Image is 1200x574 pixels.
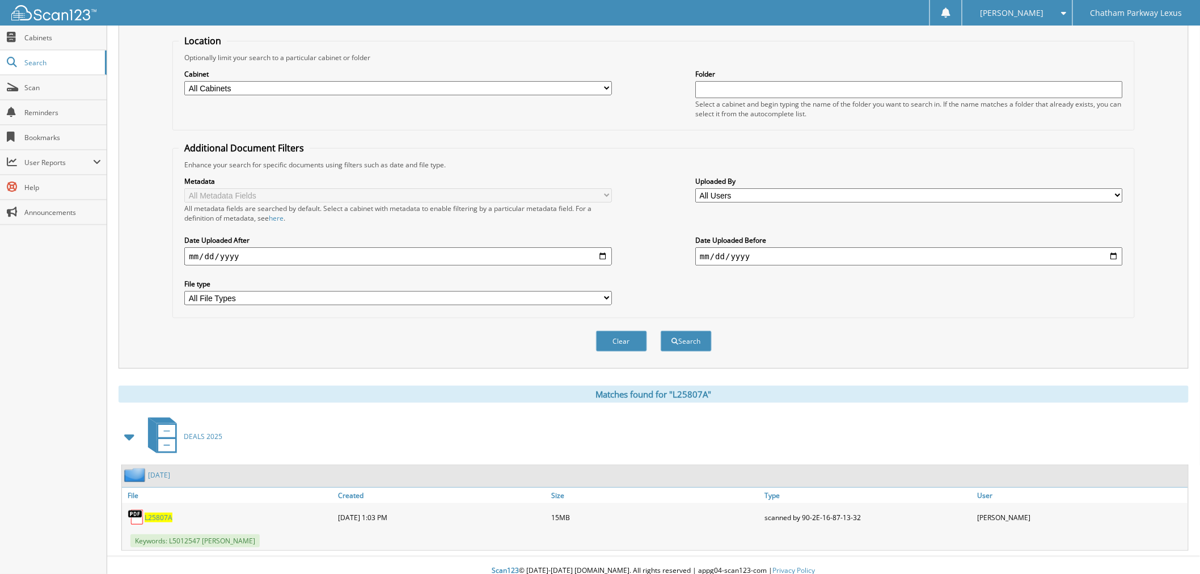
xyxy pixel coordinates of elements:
span: Help [24,183,101,192]
div: 15MB [548,506,762,529]
span: Bookmarks [24,133,101,142]
button: Clear [596,331,647,352]
div: Select a cabinet and begin typing the name of the folder you want to search in. If the name match... [695,99,1122,119]
span: Scan [24,83,101,92]
label: Date Uploaded After [184,235,611,245]
legend: Location [179,35,227,47]
label: Folder [695,69,1122,79]
label: File type [184,279,611,289]
a: [DATE] [148,470,170,480]
div: Matches found for "L25807A" [119,386,1189,403]
label: Cabinet [184,69,611,79]
a: User [975,488,1188,503]
span: User Reports [24,158,93,167]
span: Search [24,58,99,67]
a: File [122,488,335,503]
label: Date Uploaded Before [695,235,1122,245]
a: DEALS 2025 [141,414,222,459]
span: Announcements [24,208,101,217]
div: [PERSON_NAME] [975,506,1188,529]
div: [DATE] 1:03 PM [335,506,548,529]
a: Type [762,488,975,503]
img: PDF.png [128,509,145,526]
a: L25807A [145,513,172,522]
span: Keywords: L5012547 [PERSON_NAME] [130,534,260,547]
img: folder2.png [124,468,148,482]
span: DEALS 2025 [184,432,222,441]
span: Cabinets [24,33,101,43]
button: Search [661,331,712,352]
legend: Additional Document Filters [179,142,310,154]
div: Enhance your search for specific documents using filters such as date and file type. [179,160,1128,170]
label: Metadata [184,176,611,186]
span: Reminders [24,108,101,117]
label: Uploaded By [695,176,1122,186]
div: scanned by 90-2E-16-87-13-32 [762,506,975,529]
a: Size [548,488,762,503]
a: here [269,213,284,223]
div: All metadata fields are searched by default. Select a cabinet with metadata to enable filtering b... [184,204,611,223]
a: Created [335,488,548,503]
span: [PERSON_NAME] [981,10,1044,16]
div: Optionally limit your search to a particular cabinet or folder [179,53,1128,62]
img: scan123-logo-white.svg [11,5,96,20]
input: end [695,247,1122,265]
input: start [184,247,611,265]
iframe: Chat Widget [1143,520,1200,574]
span: Chatham Parkway Lexus [1091,10,1182,16]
